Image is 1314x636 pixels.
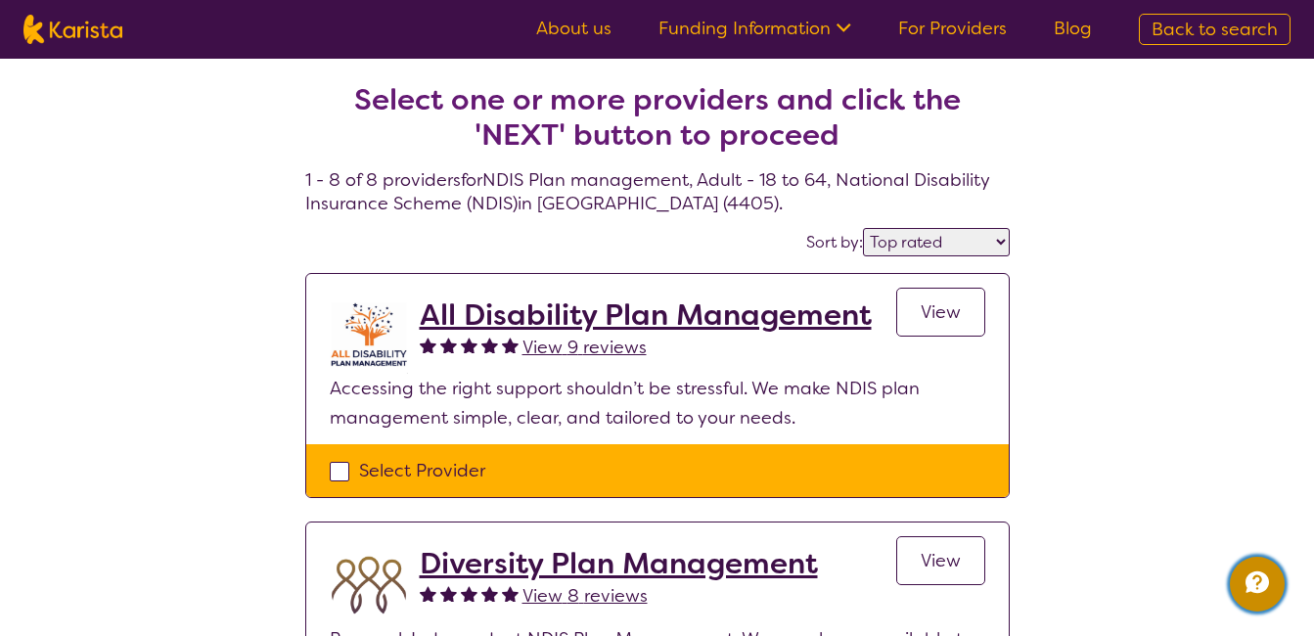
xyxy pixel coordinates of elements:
a: All Disability Plan Management [420,297,872,333]
a: About us [536,17,612,40]
img: duqvjtfkvnzb31ymex15.png [330,546,408,624]
img: fullstar [440,585,457,602]
button: Channel Menu [1230,557,1285,612]
a: Back to search [1139,14,1291,45]
img: at5vqv0lot2lggohlylh.jpg [330,297,408,374]
img: fullstar [502,585,519,602]
span: View [921,300,961,324]
a: View 8 reviews [522,581,648,611]
a: Blog [1054,17,1092,40]
a: View [896,536,985,585]
span: View [921,549,961,572]
img: fullstar [420,585,436,602]
a: View [896,288,985,337]
img: fullstar [440,337,457,353]
h2: Select one or more providers and click the 'NEXT' button to proceed [329,82,986,153]
span: View 8 reviews [522,584,648,608]
img: fullstar [502,337,519,353]
span: View 9 reviews [522,336,647,359]
a: Diversity Plan Management [420,546,818,581]
h4: 1 - 8 of 8 providers for NDIS Plan management , Adult - 18 to 64 , National Disability Insurance ... [305,35,1010,215]
span: Back to search [1152,18,1278,41]
img: Karista logo [23,15,122,44]
a: For Providers [898,17,1007,40]
p: Accessing the right support shouldn’t be stressful. We make NDIS plan management simple, clear, a... [330,374,985,432]
a: View 9 reviews [522,333,647,362]
a: Funding Information [658,17,851,40]
img: fullstar [481,337,498,353]
img: fullstar [420,337,436,353]
label: Sort by: [806,232,863,252]
img: fullstar [461,585,477,602]
img: fullstar [461,337,477,353]
img: fullstar [481,585,498,602]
